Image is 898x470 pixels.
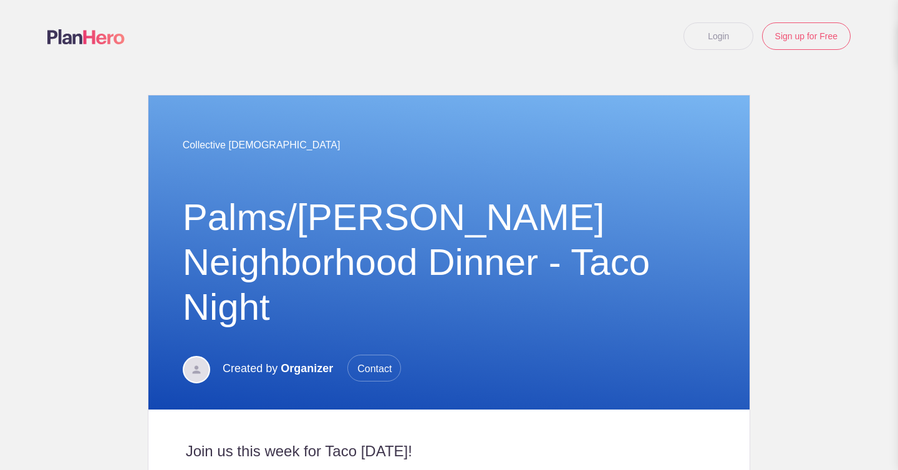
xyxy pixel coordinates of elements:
[762,22,851,50] a: Sign up for Free
[281,362,333,375] span: Organizer
[223,355,401,382] p: Created by
[183,356,210,383] img: Davatar
[347,355,401,381] span: Contact
[183,195,716,330] h1: Palms/[PERSON_NAME] Neighborhood Dinner - Taco Night
[683,22,753,50] a: Login
[186,442,713,461] h2: Join us this week for Taco [DATE]!
[183,120,716,170] div: Collective [DEMOGRAPHIC_DATA]
[47,29,125,44] img: Logo main planhero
